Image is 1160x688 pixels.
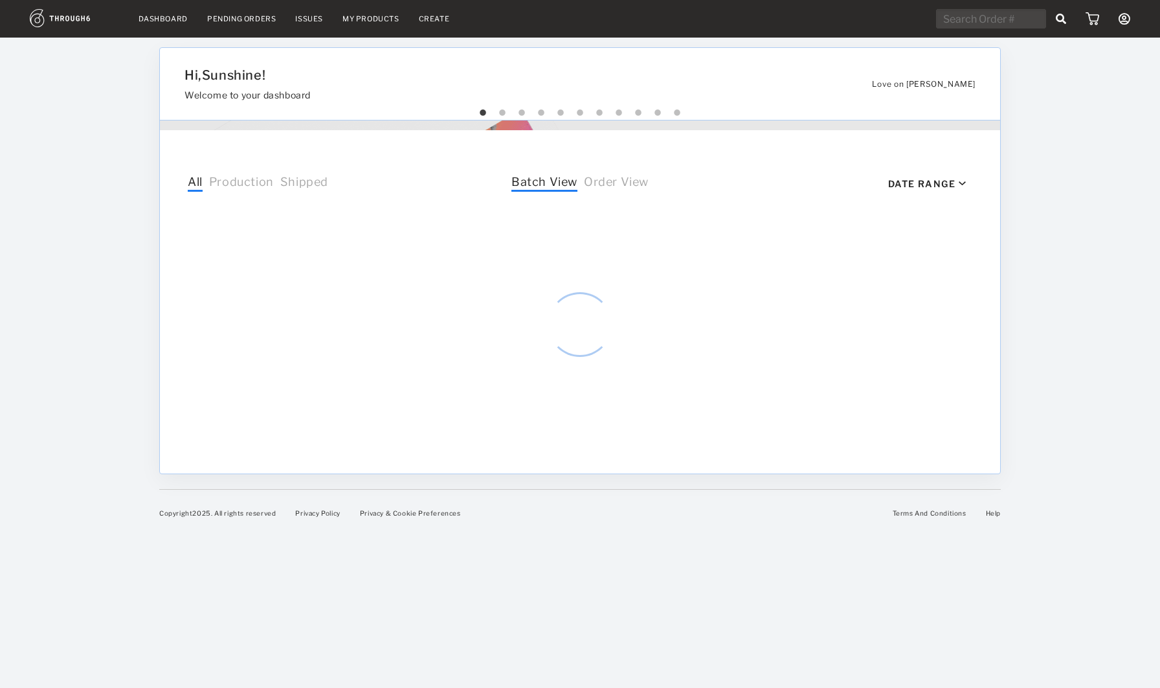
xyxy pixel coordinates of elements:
[651,107,664,120] button: 10
[295,14,323,23] a: Issues
[959,181,966,186] img: icon_caret_down_black.69fb8af9.svg
[159,509,276,517] span: Copyright 2025 . All rights reserved
[671,107,684,120] button: 11
[360,509,461,517] a: Privacy & Cookie Preferences
[584,175,649,192] span: Order View
[207,14,276,23] a: Pending Orders
[419,14,450,23] a: Create
[295,509,340,517] a: Privacy Policy
[184,89,842,100] h3: Welcome to your dashboard
[535,107,548,120] button: 4
[893,509,966,517] a: Terms And Conditions
[593,107,606,120] button: 7
[160,120,1001,444] img: 68b8b232-0003-4352-b7e2-3a53cc3ac4a2.gif
[496,107,509,120] button: 2
[986,509,1001,517] a: Help
[139,14,188,23] a: Dashboard
[574,107,586,120] button: 6
[30,9,119,27] img: logo.1c10ca64.svg
[872,79,976,89] span: Love on [PERSON_NAME]
[209,175,274,192] span: Production
[342,14,399,23] a: My Products
[1086,12,1099,25] img: icon_cart.dab5cea1.svg
[612,107,625,120] button: 8
[511,175,577,192] span: Batch View
[280,175,328,192] span: Shipped
[632,107,645,120] button: 9
[554,107,567,120] button: 5
[476,107,489,120] button: 1
[936,9,1046,29] input: Search Order #
[184,67,842,83] h1: Hi, Sunshine !
[515,107,528,120] button: 3
[888,178,955,189] div: Date Range
[188,175,203,192] span: All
